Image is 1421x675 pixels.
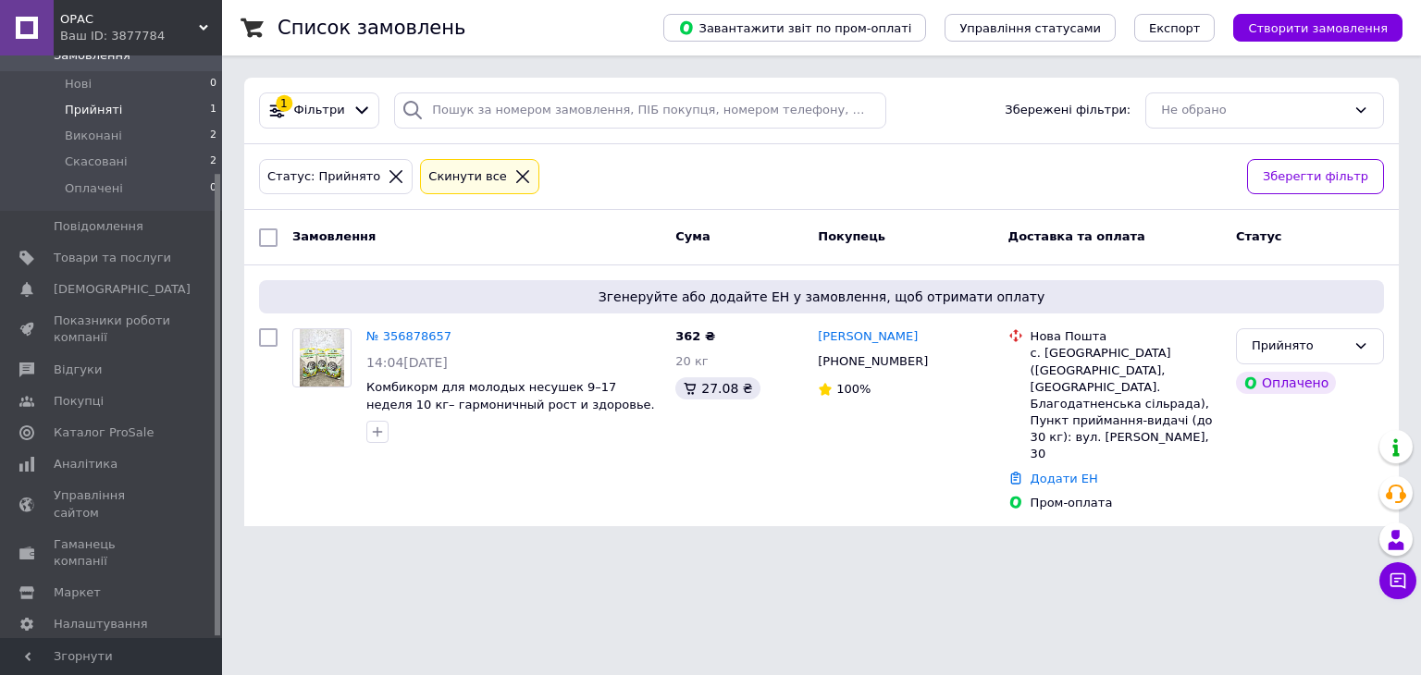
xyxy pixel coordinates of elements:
[1031,495,1221,511] div: Пром-оплата
[210,102,216,118] span: 1
[54,584,101,601] span: Маркет
[65,76,92,92] span: Нові
[54,362,102,378] span: Відгуки
[54,313,171,346] span: Показники роботи компанії
[836,382,871,396] span: 100%
[663,14,926,42] button: Завантажити звіт по пром-оплаті
[959,21,1101,35] span: Управління статусами
[54,487,171,521] span: Управління сайтом
[210,128,216,144] span: 2
[54,218,143,235] span: Повідомлення
[945,14,1116,42] button: Управління статусами
[210,180,216,197] span: 0
[366,380,655,411] a: Комбикорм для молодых несушек 9–17 неделя 10 кг– гармоничный рост и здоровье.
[818,328,918,346] a: [PERSON_NAME]
[1247,159,1384,195] button: Зберегти фільтр
[60,11,199,28] span: ОРАС
[814,350,932,374] div: [PHONE_NUMBER]
[675,329,715,343] span: 362 ₴
[278,17,465,39] h1: Список замовлень
[366,355,448,370] span: 14:04[DATE]
[1031,328,1221,345] div: Нова Пошта
[276,95,292,112] div: 1
[266,288,1377,306] span: Згенеруйте або додайте ЕН у замовлення, щоб отримати оплату
[1252,337,1346,356] div: Прийнято
[65,153,128,170] span: Скасовані
[292,328,352,387] a: Фото товару
[60,28,222,44] div: Ваш ID: 3877784
[54,393,104,410] span: Покупці
[210,153,216,170] span: 2
[1031,472,1098,485] a: Додати ЕН
[54,250,171,266] span: Товари та послуги
[675,354,708,368] span: 20 кг
[65,180,123,197] span: Оплачені
[678,19,911,36] span: Завантажити звіт по пром-оплаті
[675,229,710,243] span: Cума
[675,377,760,399] div: 27.08 ₴
[300,329,344,387] img: Фото товару
[54,281,191,298] span: [DEMOGRAPHIC_DATA]
[1149,21,1201,35] span: Експорт
[65,128,122,144] span: Виконані
[1248,21,1388,35] span: Створити замовлення
[54,616,148,632] span: Налаштування
[294,102,345,119] span: Фільтри
[65,102,122,118] span: Прийняті
[54,456,117,472] span: Аналітика
[366,329,451,343] a: № 356878657
[54,536,171,570] span: Гаманець компанії
[1236,229,1282,243] span: Статус
[425,167,511,187] div: Cкинути все
[292,229,376,243] span: Замовлення
[1161,101,1346,120] div: Не обрано
[1263,167,1368,187] span: Зберегти фільтр
[818,229,885,243] span: Покупець
[394,92,886,129] input: Пошук за номером замовлення, ПІБ покупця, номером телефону, Email, номером накладної
[1215,20,1402,34] a: Створити замовлення
[54,424,154,441] span: Каталог ProSale
[1236,372,1336,394] div: Оплачено
[1008,229,1145,243] span: Доставка та оплата
[1379,562,1416,599] button: Чат з покупцем
[1233,14,1402,42] button: Створити замовлення
[210,76,216,92] span: 0
[264,167,384,187] div: Статус: Прийнято
[1005,102,1131,119] span: Збережені фільтри:
[1134,14,1216,42] button: Експорт
[1031,345,1221,462] div: с. [GEOGRAPHIC_DATA] ([GEOGRAPHIC_DATA], [GEOGRAPHIC_DATA]. Благодатненська сільрада), Пункт прий...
